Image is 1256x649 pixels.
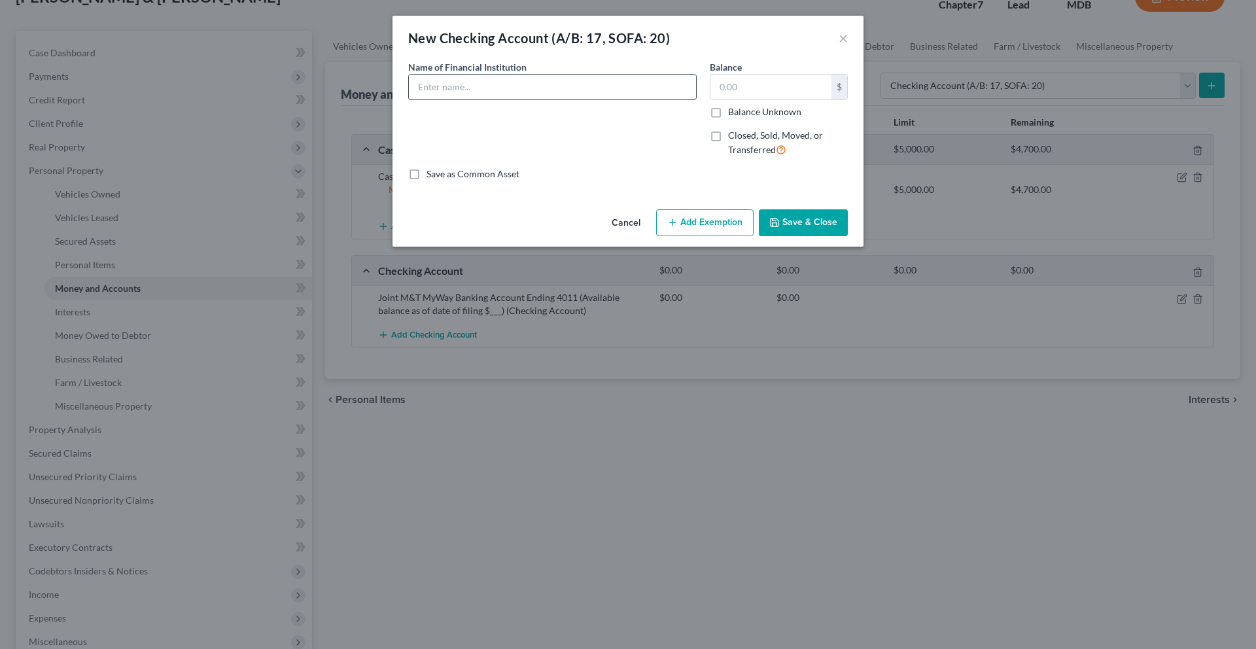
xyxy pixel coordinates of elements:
[427,167,519,181] label: Save as Common Asset
[728,130,823,155] span: Closed, Sold, Moved, or Transferred
[656,209,754,237] button: Add Exemption
[759,209,848,237] button: Save & Close
[728,105,801,118] label: Balance Unknown
[601,211,651,237] button: Cancel
[831,75,847,99] div: $
[408,61,527,73] span: Name of Financial Institution
[710,75,831,99] input: 0.00
[839,30,848,46] button: ×
[710,60,742,74] label: Balance
[408,29,670,47] div: New Checking Account (A/B: 17, SOFA: 20)
[409,75,696,99] input: Enter name...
